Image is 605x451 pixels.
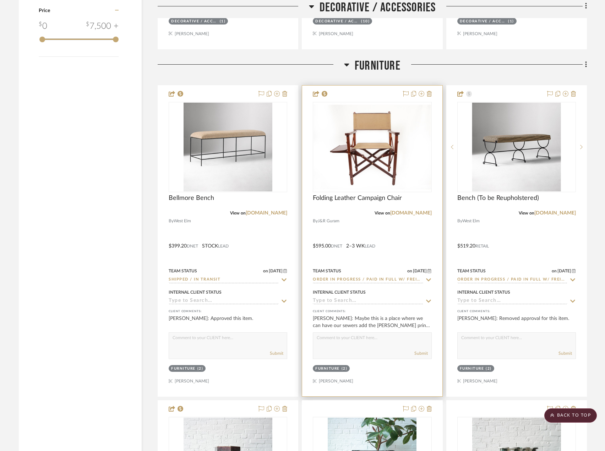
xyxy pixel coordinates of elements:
span: By [457,218,462,224]
span: Furniture [355,58,400,74]
span: on [407,269,412,273]
div: (2) [486,366,492,371]
input: Type to Search… [313,298,423,305]
input: Type to Search… [457,277,567,283]
div: Internal Client Status [313,289,366,295]
span: on [263,269,268,273]
img: Folding Leather Campaign Chair [314,103,431,191]
div: 0 [169,102,287,192]
div: Decorative / Accessories [460,19,507,24]
div: [PERSON_NAME]: Approved this item. [169,315,287,329]
a: [DOMAIN_NAME] [246,211,287,216]
div: Team Status [313,268,341,274]
span: View on [519,211,534,215]
div: (2) [342,366,348,371]
div: 0 [458,102,576,192]
span: By [313,218,318,224]
span: West Elm [174,218,191,224]
div: [PERSON_NAME]: Removed approval for this item. [457,315,576,329]
button: Submit [558,350,572,357]
div: Furniture [315,366,340,371]
div: 0 [39,20,47,33]
input: Type to Search… [313,277,423,283]
div: (2) [197,366,203,371]
button: Submit [270,350,283,357]
img: Bellmore Bench [184,103,272,191]
div: Team Status [169,268,197,274]
span: [DATE] [557,268,572,273]
div: (1) [220,19,226,24]
span: Bench (To be Reupholstered) [457,194,539,202]
span: View on [230,211,246,215]
span: Folding Leather Campaign Chair [313,194,402,202]
button: Submit [414,350,428,357]
span: J&R Guram [318,218,339,224]
scroll-to-top-button: BACK TO TOP [544,408,597,423]
div: Team Status [457,268,486,274]
div: 7,500 + [86,20,119,33]
span: [DATE] [268,268,283,273]
div: [PERSON_NAME]: Maybe this is a place where we can have our sewers add the [PERSON_NAME] print? th... [313,315,431,329]
div: Internal Client Status [457,289,510,295]
div: Furniture [171,366,196,371]
img: Bench (To be Reupholstered) [472,103,561,191]
div: (1) [508,19,514,24]
span: By [169,218,174,224]
a: [DOMAIN_NAME] [534,211,576,216]
span: Price [39,8,50,13]
input: Type to Search… [169,298,279,305]
span: West Elm [462,218,480,224]
div: Decorative / Accessories [171,19,218,24]
input: Type to Search… [169,277,279,283]
div: Decorative / Accessories [315,19,359,24]
div: Furniture [460,366,484,371]
span: View on [375,211,390,215]
a: [DOMAIN_NAME] [390,211,432,216]
span: Bellmore Bench [169,194,214,202]
input: Type to Search… [457,298,567,305]
span: on [552,269,557,273]
div: (10) [361,19,370,24]
span: [DATE] [412,268,427,273]
div: Internal Client Status [169,289,222,295]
